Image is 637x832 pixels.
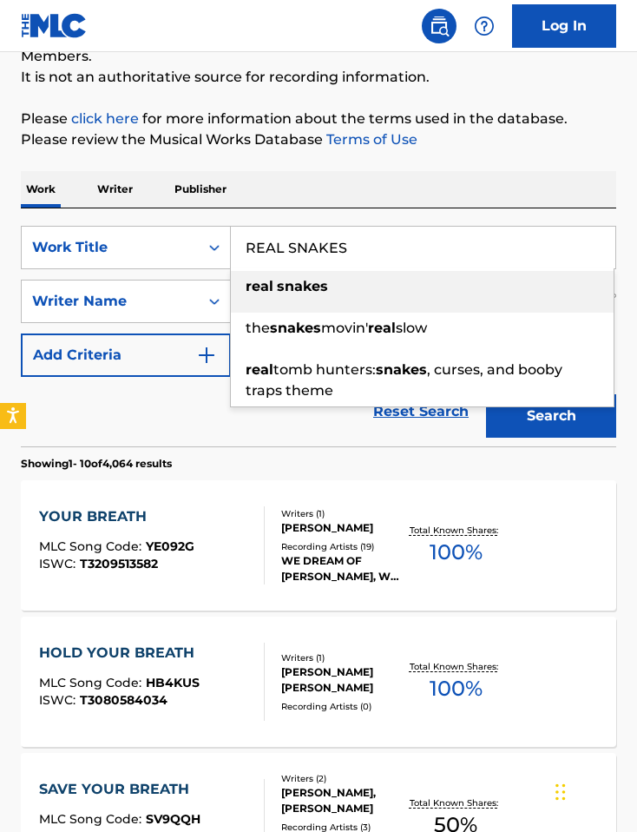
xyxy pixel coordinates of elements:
span: tomb hunters: [273,361,376,378]
span: SV9QQH [146,811,200,827]
a: Public Search [422,9,456,43]
div: Recording Artists ( 0 ) [281,700,406,713]
div: Recording Artists ( 19 ) [281,540,406,553]
img: MLC Logo [21,13,88,38]
span: MLC Song Code : [39,538,146,554]
p: Total Known Shares: [410,660,502,673]
form: Search Form [21,226,616,446]
div: YOUR BREATH [39,506,194,527]
strong: snakes [277,278,328,294]
strong: snakes [376,361,427,378]
a: click here [71,110,139,127]
div: Writers ( 1 ) [281,507,406,520]
img: help [474,16,495,36]
div: HOLD YOUR BREATH [39,643,203,664]
a: Log In [512,4,616,48]
span: MLC Song Code : [39,811,146,827]
p: It is not an authoritative source for recording information. [21,67,616,88]
p: Total Known Shares: [410,524,502,537]
div: [PERSON_NAME] [PERSON_NAME] [281,664,406,696]
span: YE092G [146,538,194,554]
a: HOLD YOUR BREATHMLC Song Code:HB4KUSISWC:T3080584034Writers (1)[PERSON_NAME] [PERSON_NAME]Recordi... [21,617,616,747]
p: Showing 1 - 10 of 4,064 results [21,456,172,472]
a: YOUR BREATHMLC Song Code:YE092GISWC:T3209513582Writers (1)[PERSON_NAME]Recording Artists (19)WE D... [21,480,616,611]
button: Add Criteria [21,333,231,377]
span: T3080584034 [80,692,167,708]
p: Writer [92,171,138,208]
strong: real [368,320,396,336]
div: SAVE YOUR BREATH [39,779,200,800]
div: Writer Name [32,291,188,312]
strong: snakes [270,320,321,336]
a: Reset Search [364,393,477,431]
span: ISWC : [39,556,80,571]
div: WE DREAM OF [PERSON_NAME], WE DREAM OF [PERSON_NAME], WE DREAM OF [PERSON_NAME], WE DREAM OF [PER... [281,553,406,584]
span: MLC Song Code : [39,675,146,690]
p: Total Known Shares: [410,796,502,809]
div: Writers ( 2 ) [281,772,406,785]
p: Please for more information about the terms used in the database. [21,109,616,129]
span: HB4KUS [146,675,200,690]
div: Drag [555,766,566,818]
button: Search [486,394,616,438]
p: Publisher [169,171,232,208]
span: slow [396,320,427,336]
div: [PERSON_NAME] [281,520,406,536]
p: Work [21,171,61,208]
div: Writers ( 1 ) [281,651,406,664]
strong: real [246,278,273,294]
span: the [246,320,270,336]
iframe: Chat Widget [550,749,637,832]
div: Work Title [32,237,188,258]
div: Help [467,9,502,43]
a: Terms of Use [323,131,417,148]
span: T3209513582 [80,556,158,571]
span: movin' [321,320,368,336]
div: [PERSON_NAME], [PERSON_NAME] [281,785,406,816]
img: 9d2ae6d4665cec9f34b9.svg [196,345,217,366]
span: 100 % [430,673,483,704]
img: search [429,16,450,36]
p: Please review the Musical Works Database [21,129,616,150]
span: ISWC : [39,692,80,708]
strong: real [246,361,273,378]
span: 100 % [430,537,483,568]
